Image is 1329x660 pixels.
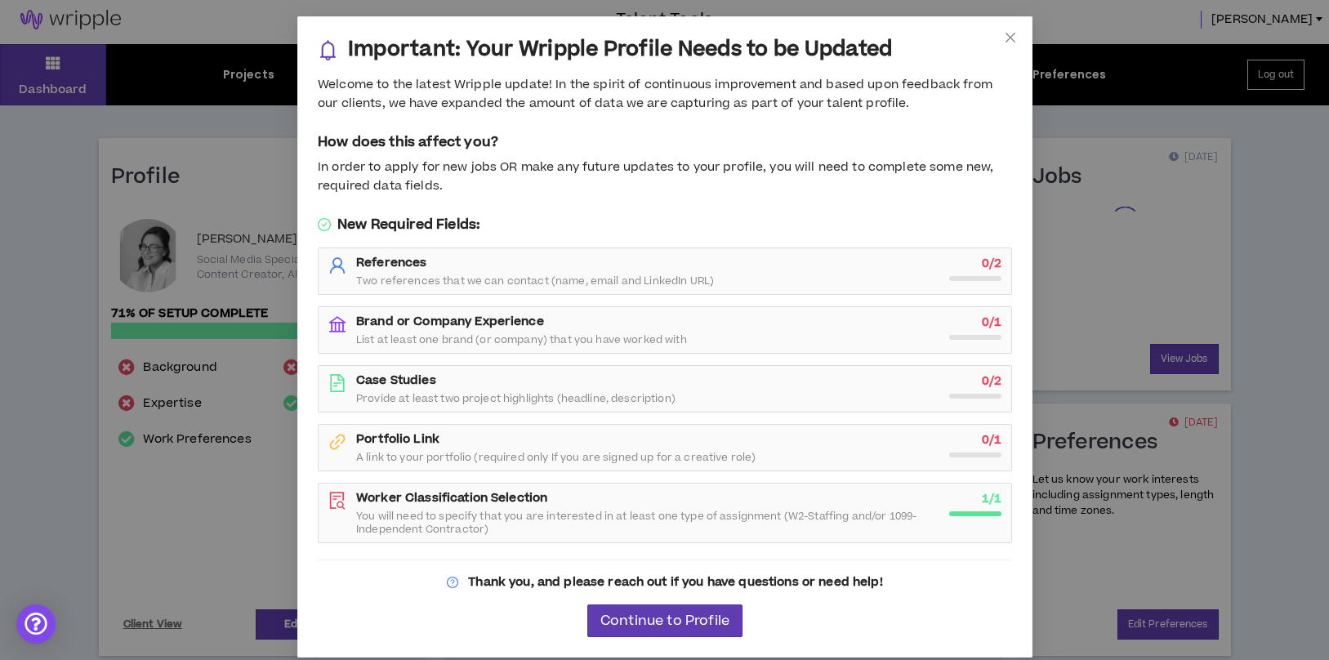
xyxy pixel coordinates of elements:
span: Continue to Profile [600,613,729,629]
span: A link to your portfolio (required only If you are signed up for a creative role) [356,451,756,464]
span: close [1004,31,1017,44]
span: user [328,256,346,274]
strong: 0 / 1 [981,431,1001,448]
span: You will need to specify that you are interested in at least one type of assignment (W2-Staffing ... [356,510,939,536]
span: Two references that we can contact (name, email and LinkedIn URL) [356,274,714,288]
strong: 1 / 1 [981,490,1001,507]
span: check-circle [318,218,331,231]
span: bank [328,315,346,333]
span: file-search [328,492,346,510]
strong: 0 / 1 [981,314,1001,331]
strong: References [356,254,426,271]
span: link [328,433,346,451]
span: Provide at least two project highlights (headline, description) [356,392,676,405]
h3: Important: Your Wripple Profile Needs to be Updated [348,37,892,63]
h5: New Required Fields: [318,215,1012,234]
strong: Brand or Company Experience [356,313,544,330]
strong: Thank you, and please reach out if you have questions or need help! [468,573,882,591]
div: Welcome to the latest Wripple update! In the spirit of continuous improvement and based upon feed... [318,76,1012,113]
strong: Portfolio Link [356,430,439,448]
strong: Case Studies [356,372,436,389]
span: bell [318,40,338,60]
h5: How does this affect you? [318,132,1012,152]
div: Open Intercom Messenger [16,604,56,644]
strong: 0 / 2 [981,255,1001,272]
span: question-circle [447,577,458,588]
button: Continue to Profile [586,604,742,637]
strong: 0 / 2 [981,372,1001,390]
button: Close [988,16,1032,60]
span: file-text [328,374,346,392]
div: In order to apply for new jobs OR make any future updates to your profile, you will need to compl... [318,158,1012,195]
strong: Worker Classification Selection [356,489,547,506]
span: List at least one brand (or company) that you have worked with [356,333,687,346]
